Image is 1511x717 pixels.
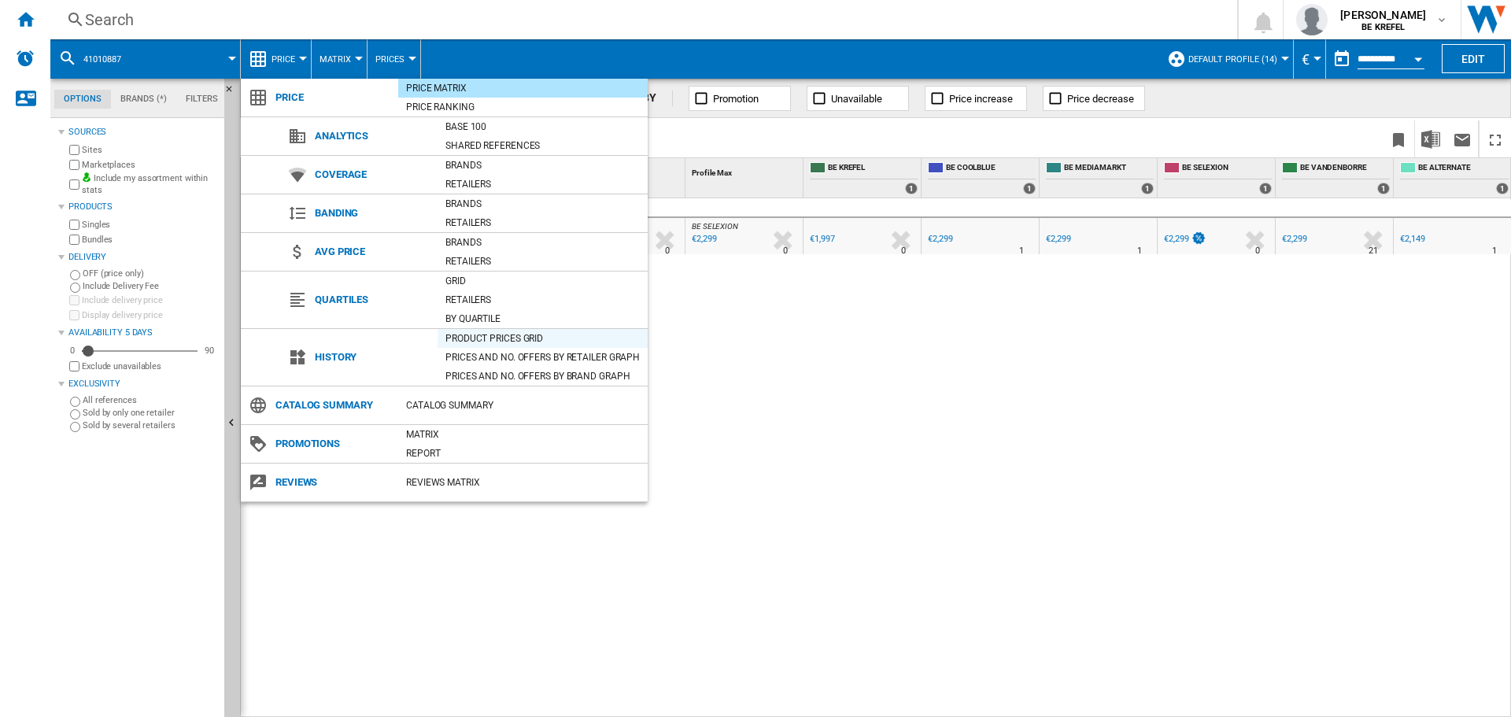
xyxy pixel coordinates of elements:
[398,445,648,461] div: Report
[268,394,398,416] span: Catalog Summary
[307,202,438,224] span: Banding
[268,471,398,493] span: Reviews
[307,164,438,186] span: Coverage
[398,427,648,442] div: Matrix
[438,311,648,327] div: By quartile
[438,331,648,346] div: Product prices grid
[398,475,648,490] div: REVIEWS Matrix
[438,196,648,212] div: Brands
[438,157,648,173] div: Brands
[438,235,648,250] div: Brands
[438,119,648,135] div: Base 100
[268,87,398,109] span: Price
[307,125,438,147] span: Analytics
[438,215,648,231] div: Retailers
[438,138,648,153] div: Shared references
[398,80,648,96] div: Price Matrix
[398,397,648,413] div: Catalog Summary
[438,273,648,289] div: Grid
[307,241,438,263] span: Avg price
[438,176,648,192] div: Retailers
[438,349,648,365] div: Prices and No. offers by retailer graph
[438,292,648,308] div: Retailers
[268,433,398,455] span: Promotions
[307,346,438,368] span: History
[438,253,648,269] div: Retailers
[438,368,648,384] div: Prices and No. offers by brand graph
[307,289,438,311] span: Quartiles
[398,99,648,115] div: Price Ranking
